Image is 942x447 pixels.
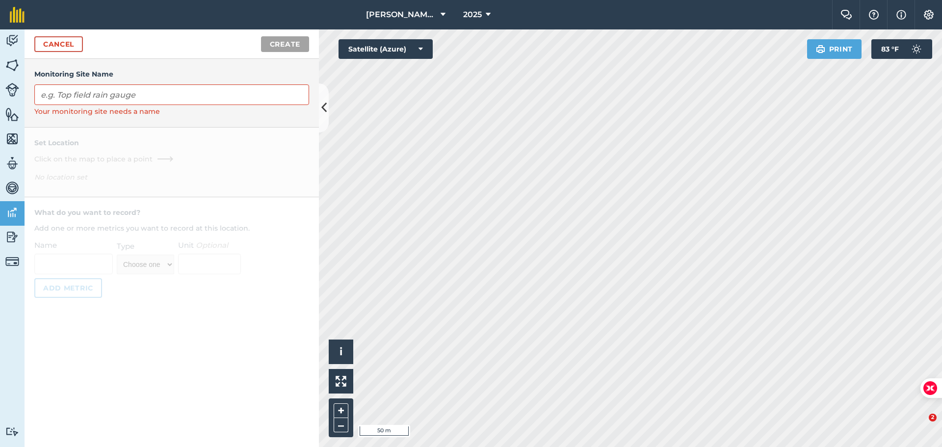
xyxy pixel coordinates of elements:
[261,36,309,52] button: Create
[329,340,353,364] button: i
[10,7,25,23] img: fieldmargin Logo
[929,414,937,421] span: 2
[923,10,935,20] img: A cog icon
[34,106,309,117] div: Your monitoring site needs a name
[816,43,825,55] img: svg+xml;base64,PHN2ZyB4bWxucz0iaHR0cDovL3d3dy53My5vcmcvMjAwMC9zdmciIHdpZHRoPSIxOSIgaGVpZ2h0PSIyNC...
[5,58,19,73] img: svg+xml;base64,PHN2ZyB4bWxucz0iaHR0cDovL3d3dy53My5vcmcvMjAwMC9zdmciIHdpZHRoPSI1NiIgaGVpZ2h0PSI2MC...
[909,414,932,437] iframe: Intercom live chat
[34,36,83,52] a: Cancel
[334,418,348,432] button: –
[868,10,880,20] img: A question mark icon
[5,83,19,97] img: svg+xml;base64,PD94bWwgdmVyc2lvbj0iMS4wIiBlbmNvZGluZz0idXRmLTgiPz4KPCEtLSBHZW5lcmF0b3I6IEFkb2JlIE...
[871,39,932,59] button: 83 °F
[907,39,926,59] img: svg+xml;base64,PD94bWwgdmVyc2lvbj0iMS4wIiBlbmNvZGluZz0idXRmLTgiPz4KPCEtLSBHZW5lcmF0b3I6IEFkb2JlIE...
[463,9,482,21] span: 2025
[5,107,19,122] img: svg+xml;base64,PHN2ZyB4bWxucz0iaHR0cDovL3d3dy53My5vcmcvMjAwMC9zdmciIHdpZHRoPSI1NiIgaGVpZ2h0PSI2MC...
[5,131,19,146] img: svg+xml;base64,PHN2ZyB4bWxucz0iaHR0cDovL3d3dy53My5vcmcvMjAwMC9zdmciIHdpZHRoPSI1NiIgaGVpZ2h0PSI2MC...
[340,345,342,358] span: i
[34,84,309,105] input: e.g. Top field rain gauge
[5,427,19,436] img: svg+xml;base64,PD94bWwgdmVyc2lvbj0iMS4wIiBlbmNvZGluZz0idXRmLTgiPz4KPCEtLSBHZW5lcmF0b3I6IEFkb2JlIE...
[5,230,19,244] img: svg+xml;base64,PD94bWwgdmVyc2lvbj0iMS4wIiBlbmNvZGluZz0idXRmLTgiPz4KPCEtLSBHZW5lcmF0b3I6IEFkb2JlIE...
[5,156,19,171] img: svg+xml;base64,PD94bWwgdmVyc2lvbj0iMS4wIiBlbmNvZGluZz0idXRmLTgiPz4KPCEtLSBHZW5lcmF0b3I6IEFkb2JlIE...
[339,39,433,59] button: Satellite (Azure)
[366,9,437,21] span: [PERSON_NAME] [PERSON_NAME] Farms
[840,10,852,20] img: Two speech bubbles overlapping with the left bubble in the forefront
[5,181,19,195] img: svg+xml;base64,PD94bWwgdmVyc2lvbj0iMS4wIiBlbmNvZGluZz0idXRmLTgiPz4KPCEtLSBHZW5lcmF0b3I6IEFkb2JlIE...
[334,403,348,418] button: +
[807,39,862,59] button: Print
[5,33,19,48] img: svg+xml;base64,PD94bWwgdmVyc2lvbj0iMS4wIiBlbmNvZGluZz0idXRmLTgiPz4KPCEtLSBHZW5lcmF0b3I6IEFkb2JlIE...
[881,39,899,59] span: 83 ° F
[5,255,19,268] img: svg+xml;base64,PD94bWwgdmVyc2lvbj0iMS4wIiBlbmNvZGluZz0idXRmLTgiPz4KPCEtLSBHZW5lcmF0b3I6IEFkb2JlIE...
[336,376,346,387] img: Four arrows, one pointing top left, one top right, one bottom right and the last bottom left
[896,9,906,21] img: svg+xml;base64,PHN2ZyB4bWxucz0iaHR0cDovL3d3dy53My5vcmcvMjAwMC9zdmciIHdpZHRoPSIxNyIgaGVpZ2h0PSIxNy...
[5,205,19,220] img: svg+xml;base64,PD94bWwgdmVyc2lvbj0iMS4wIiBlbmNvZGluZz0idXRmLTgiPz4KPCEtLSBHZW5lcmF0b3I6IEFkb2JlIE...
[34,69,309,79] h4: Monitoring Site Name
